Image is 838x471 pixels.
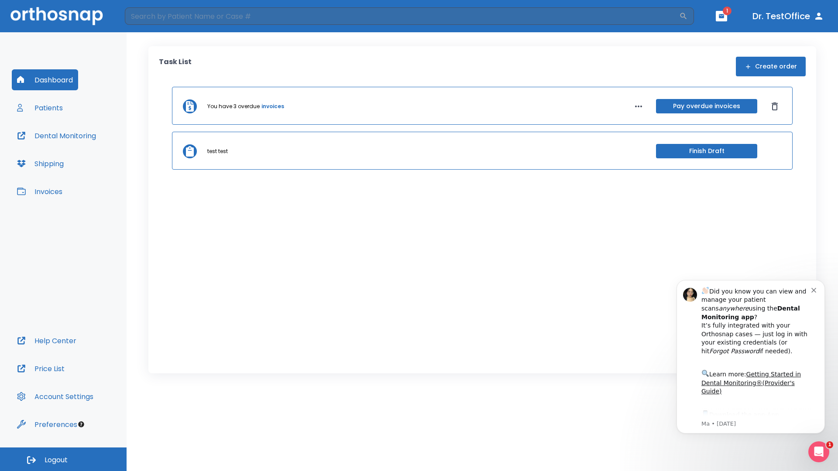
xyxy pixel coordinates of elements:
[12,358,70,379] button: Price List
[207,102,260,110] p: You have 3 overdue
[261,102,284,110] a: invoices
[148,19,155,26] button: Dismiss notification
[12,181,68,202] button: Invoices
[38,142,148,187] div: Download the app: | ​ Let us know if you need help getting started!
[159,57,192,76] p: Task List
[12,153,69,174] button: Shipping
[736,57,806,76] button: Create order
[38,144,116,160] a: App Store
[12,414,82,435] button: Preferences
[12,97,68,118] button: Patients
[12,330,82,351] button: Help Center
[768,99,782,113] button: Dismiss
[749,8,828,24] button: Dr. TestOffice
[12,125,101,146] button: Dental Monitoring
[663,267,838,447] iframe: Intercom notifications message
[38,153,148,161] p: Message from Ma, sent 3w ago
[125,7,679,25] input: Search by Patient Name or Case #
[723,7,732,15] span: 1
[10,7,103,25] img: Orthosnap
[207,147,228,155] p: test test
[12,386,99,407] button: Account Settings
[45,455,68,465] span: Logout
[656,144,757,158] button: Finish Draft
[808,441,829,462] iframe: Intercom live chat
[77,420,85,428] div: Tooltip anchor
[656,99,757,113] button: Pay overdue invoices
[826,441,833,448] span: 1
[12,69,78,90] button: Dashboard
